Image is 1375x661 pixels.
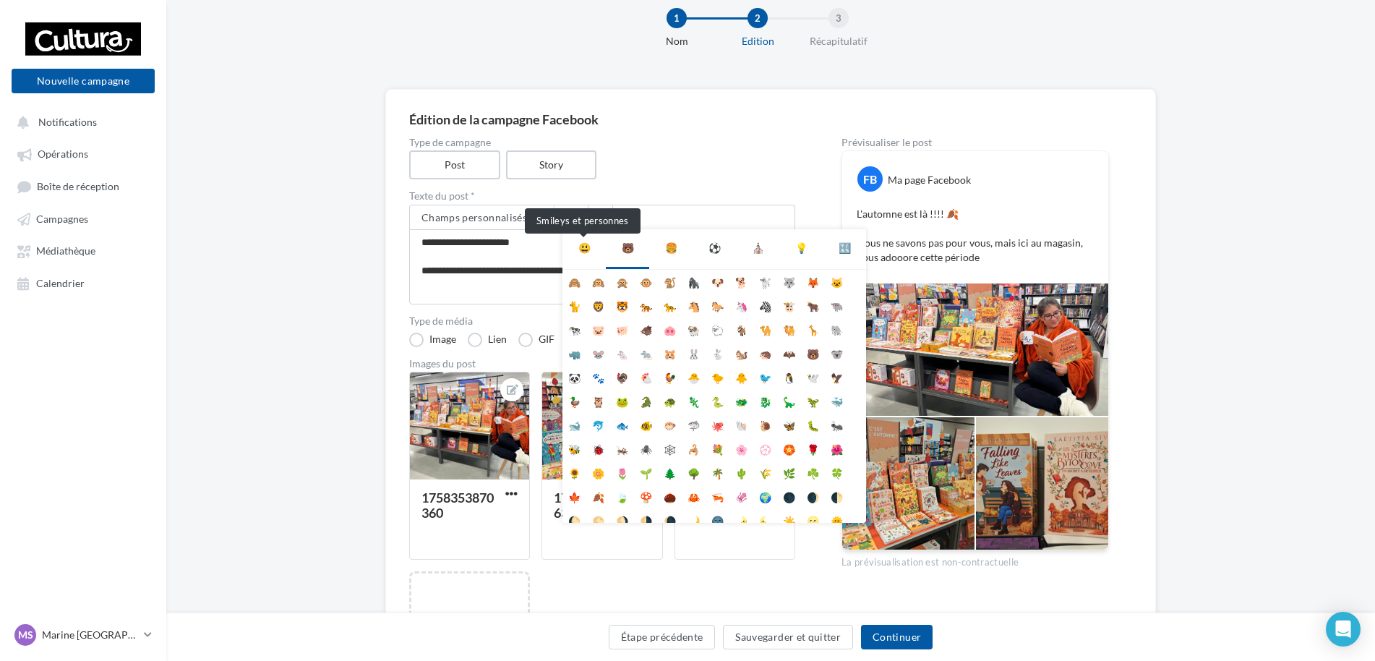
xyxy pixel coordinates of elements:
li: 🐛 [801,413,825,437]
div: 1758353873632 [554,490,626,521]
li: 🐔 [634,365,658,389]
button: Champs personnalisés [410,205,554,230]
button: Étape précédente [609,625,716,649]
li: 🦀 [682,485,706,508]
label: Post [409,150,500,179]
button: Sauvegarder et quitter [723,625,853,649]
li: 🦕 [777,389,801,413]
li: 🌹 [801,437,825,461]
li: 🦋 [777,413,801,437]
li: 🦄 [729,294,753,317]
li: 🐫 [777,317,801,341]
li: 🦊 [801,270,825,294]
a: Calendrier [9,270,158,296]
li: 🌗 [634,508,658,532]
li: 🐐 [729,317,753,341]
li: 🌻 [562,461,586,485]
li: 🌼 [586,461,610,485]
div: Ma page Facebook [888,173,971,187]
li: 🌔 [562,508,586,532]
li: 🐳 [825,389,849,413]
div: 🍔 [665,241,677,255]
li: 🦖 [801,389,825,413]
li: 🐜 [825,413,849,437]
li: 🐆 [658,294,682,317]
a: Boîte de réception [9,173,158,200]
li: 🌺 [825,437,849,461]
li: 🙈 [562,270,586,294]
li: 🕊️ [801,365,825,389]
li: 🍁 [562,485,586,508]
li: 💐 [706,437,729,461]
li: 🌴 [706,461,729,485]
div: 😃 [578,241,591,255]
li: 🌝 [801,508,825,532]
span: MS [18,628,33,642]
li: 🐶 [706,270,729,294]
span: Opérations [38,148,88,161]
li: 🐪 [753,317,777,341]
li: 🌾 [753,461,777,485]
li: 🐍 [706,389,729,413]
li: 🌜 [753,508,777,532]
li: 🌸 [729,437,753,461]
li: 🐕 [729,270,753,294]
div: ⛪ [752,241,764,255]
div: 💡 [795,241,808,255]
li: 🐼 [562,365,586,389]
li: 🌒 [801,485,825,508]
li: 🐸 [610,389,634,413]
p: Marine [GEOGRAPHIC_DATA] [42,628,138,642]
li: 🍃 [610,485,634,508]
li: 🍀 [825,461,849,485]
li: 🐴 [682,294,706,317]
li: 🦓 [753,294,777,317]
li: 🦔 [753,341,777,365]
li: 🍂 [586,485,610,508]
li: 🌰 [658,485,682,508]
li: 🐨 [825,341,849,365]
li: 🌞 [825,508,849,532]
li: 🐮 [777,294,801,317]
li: 🐺 [777,270,801,294]
div: Images du post [409,359,795,369]
li: 🕸️ [658,437,682,461]
li: 🐽 [658,317,682,341]
button: Nouvelle campagne [12,69,155,93]
li: 🌑 [777,485,801,508]
a: Médiathèque [9,237,158,263]
li: 🐇 [706,341,729,365]
li: 🐒 [658,270,682,294]
li: 🐦 [753,365,777,389]
li: 🐹 [658,341,682,365]
li: 🐣 [682,365,706,389]
li: 🦎 [682,389,706,413]
span: Campagnes [36,213,88,225]
button: Notifications [9,108,152,135]
span: Champs personnalisés [421,211,527,223]
li: 🌷 [610,461,634,485]
li: 🐾 [586,365,610,389]
li: 🐿️ [729,341,753,365]
li: 🦂 [682,437,706,461]
li: 🐬 [586,413,610,437]
li: 🍄 [634,485,658,508]
li: 🦁 [586,294,610,317]
li: 🐷 [586,317,610,341]
li: 🌙 [682,508,706,532]
div: Open Intercom Messenger [1326,612,1361,647]
li: 🦍 [682,270,706,294]
li: 🐗 [634,317,658,341]
li: 🐚 [729,413,753,437]
div: 2 [748,8,768,28]
label: GIF [518,333,554,347]
div: ⚽ [708,241,721,255]
a: Campagnes [9,205,158,231]
li: 🦏 [562,341,586,365]
label: Texte du post * [409,191,795,201]
li: 🐲 [729,389,753,413]
li: 🐂 [801,294,825,317]
li: 🐟 [610,413,634,437]
li: ☀️ [777,508,801,532]
div: 1758353870360 [421,490,494,521]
